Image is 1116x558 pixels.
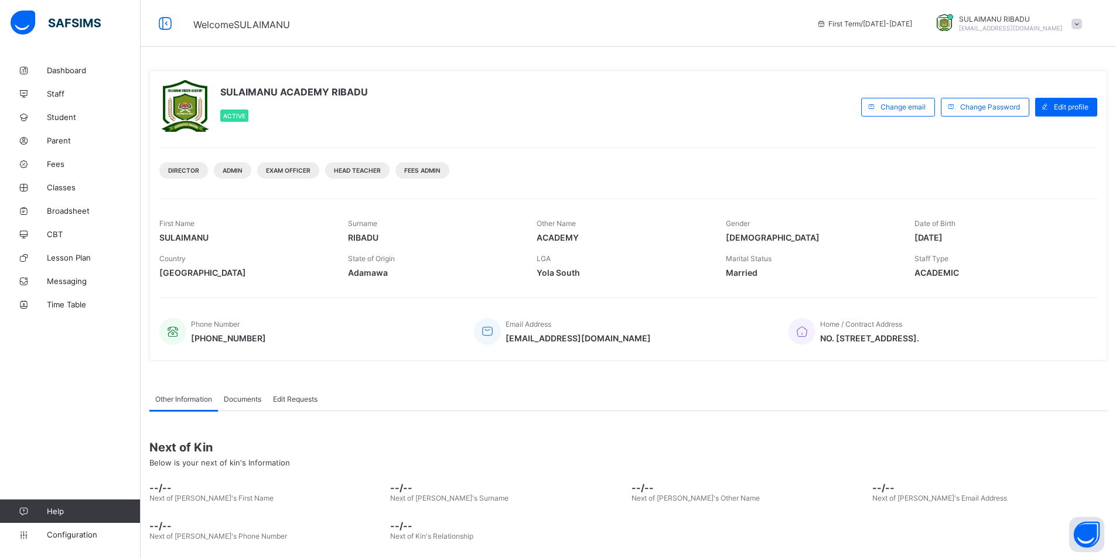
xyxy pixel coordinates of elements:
span: Next of [PERSON_NAME]'s First Name [149,494,274,502]
span: Staff [47,89,141,98]
span: Surname [348,219,377,228]
span: ACADEMY [537,232,708,242]
span: Active [223,112,245,119]
span: Gender [726,219,750,228]
span: State of Origin [348,254,395,263]
span: Next of [PERSON_NAME]'s Surname [390,494,508,502]
span: DIRECTOR [168,167,199,174]
span: [GEOGRAPHIC_DATA] [159,268,330,278]
span: Other Information [155,395,212,403]
span: Home / Contract Address [820,320,902,328]
span: Classes [47,183,141,192]
span: Staff Type [914,254,948,263]
span: --/-- [390,520,625,532]
span: Time Table [47,300,141,309]
span: Head Teacher [334,167,381,174]
span: Phone Number [191,320,240,328]
span: CBT [47,230,141,239]
span: Adamawa [348,268,519,278]
span: Change email [880,102,926,111]
span: ACADEMIC [914,268,1086,278]
span: Country [159,254,186,263]
span: Exam Officer [266,167,310,174]
span: Yola South [537,268,708,278]
span: --/-- [149,482,384,494]
span: Next of [PERSON_NAME]'s Phone Number [149,532,287,540]
span: Other Name [537,219,576,228]
span: --/-- [149,520,384,532]
span: Marital Status [726,254,772,263]
span: NO. [STREET_ADDRESS]. [820,333,919,343]
button: Open asap [1069,517,1104,552]
span: Edit profile [1054,102,1088,111]
span: Messaging [47,276,141,286]
span: Change Password [960,102,1020,111]
span: session/term information [817,19,912,28]
span: RIBADU [348,232,519,242]
span: Next of Kin's Relationship [390,532,473,540]
span: --/-- [872,482,1107,494]
span: Documents [224,395,261,403]
span: [PHONE_NUMBER] [191,333,266,343]
div: SULAIMANURIBADU [924,14,1088,33]
span: Configuration [47,530,140,539]
span: LGA [537,254,551,263]
span: Dashboard [47,66,141,75]
span: Help [47,506,140,516]
span: Parent [47,136,141,145]
span: Below is your next of kin's Information [149,458,290,467]
span: SULAIMANU ACADEMY RIBADU [220,86,368,98]
img: safsims [11,11,101,35]
span: [DATE] [914,232,1086,242]
span: Edit Requests [273,395,318,403]
span: Next of [PERSON_NAME]'s Other Name [632,494,760,502]
span: SULAIMANU [159,232,330,242]
span: Admin [223,167,243,174]
span: Fees [47,159,141,169]
span: Married [726,268,897,278]
span: Lesson Plan [47,253,141,262]
span: Email Address [506,320,551,328]
span: Next of Kin [149,440,1107,454]
span: --/-- [632,482,866,494]
span: Broadsheet [47,206,141,215]
span: SULAIMANU RIBADU [959,15,1063,23]
span: Welcome SULAIMANU [193,19,290,30]
span: First Name [159,219,194,228]
span: [EMAIL_ADDRESS][DOMAIN_NAME] [506,333,651,343]
span: [DEMOGRAPHIC_DATA] [726,232,897,242]
span: Fees Admin [404,167,441,174]
span: [EMAIL_ADDRESS][DOMAIN_NAME] [959,25,1063,32]
span: Date of Birth [914,219,955,228]
span: Student [47,112,141,122]
span: --/-- [390,482,625,494]
span: Next of [PERSON_NAME]'s Email Address [872,494,1007,502]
